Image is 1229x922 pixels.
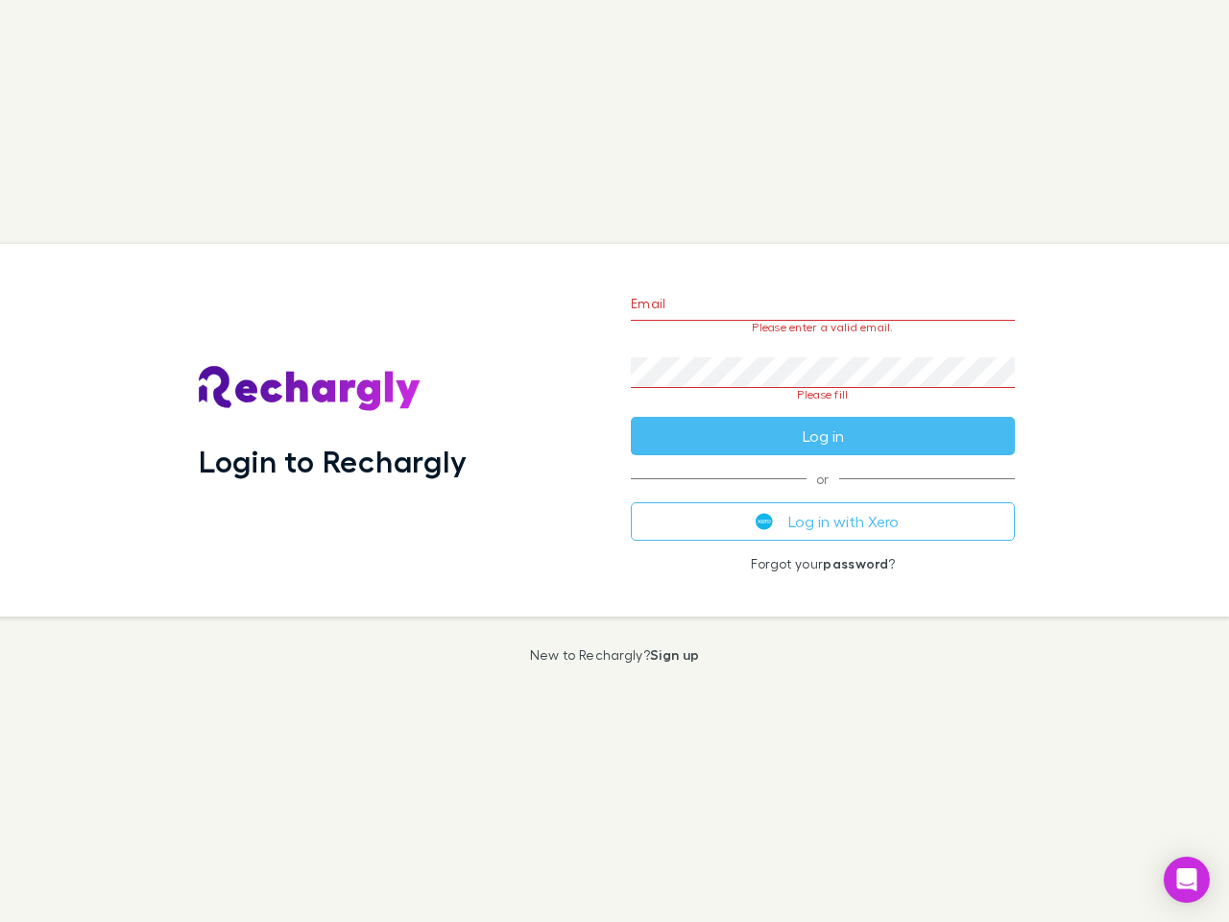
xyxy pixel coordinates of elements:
button: Log in with Xero [631,502,1015,541]
span: or [631,478,1015,479]
a: password [823,555,888,571]
p: Please fill [631,388,1015,401]
p: New to Rechargly? [530,647,700,663]
p: Please enter a valid email. [631,321,1015,334]
h1: Login to Rechargly [199,443,467,479]
img: Xero's logo [756,513,773,530]
a: Sign up [650,646,699,663]
button: Log in [631,417,1015,455]
p: Forgot your ? [631,556,1015,571]
img: Rechargly's Logo [199,366,422,412]
div: Open Intercom Messenger [1164,857,1210,903]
